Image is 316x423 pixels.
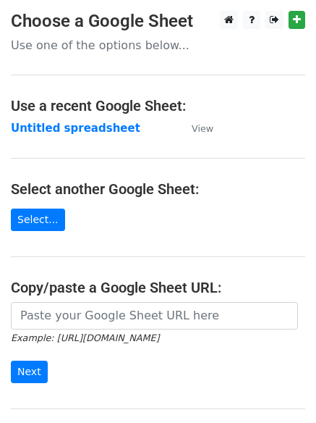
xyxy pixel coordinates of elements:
[177,122,213,135] a: View
[11,209,65,231] a: Select...
[11,38,305,53] p: Use one of the options below...
[11,361,48,383] input: Next
[11,122,140,135] a: Untitled spreadsheet
[11,97,305,114] h4: Use a recent Google Sheet:
[11,332,159,343] small: Example: [URL][DOMAIN_NAME]
[192,123,213,134] small: View
[11,302,298,330] input: Paste your Google Sheet URL here
[11,279,305,296] h4: Copy/paste a Google Sheet URL:
[11,11,305,32] h3: Choose a Google Sheet
[11,180,305,198] h4: Select another Google Sheet:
